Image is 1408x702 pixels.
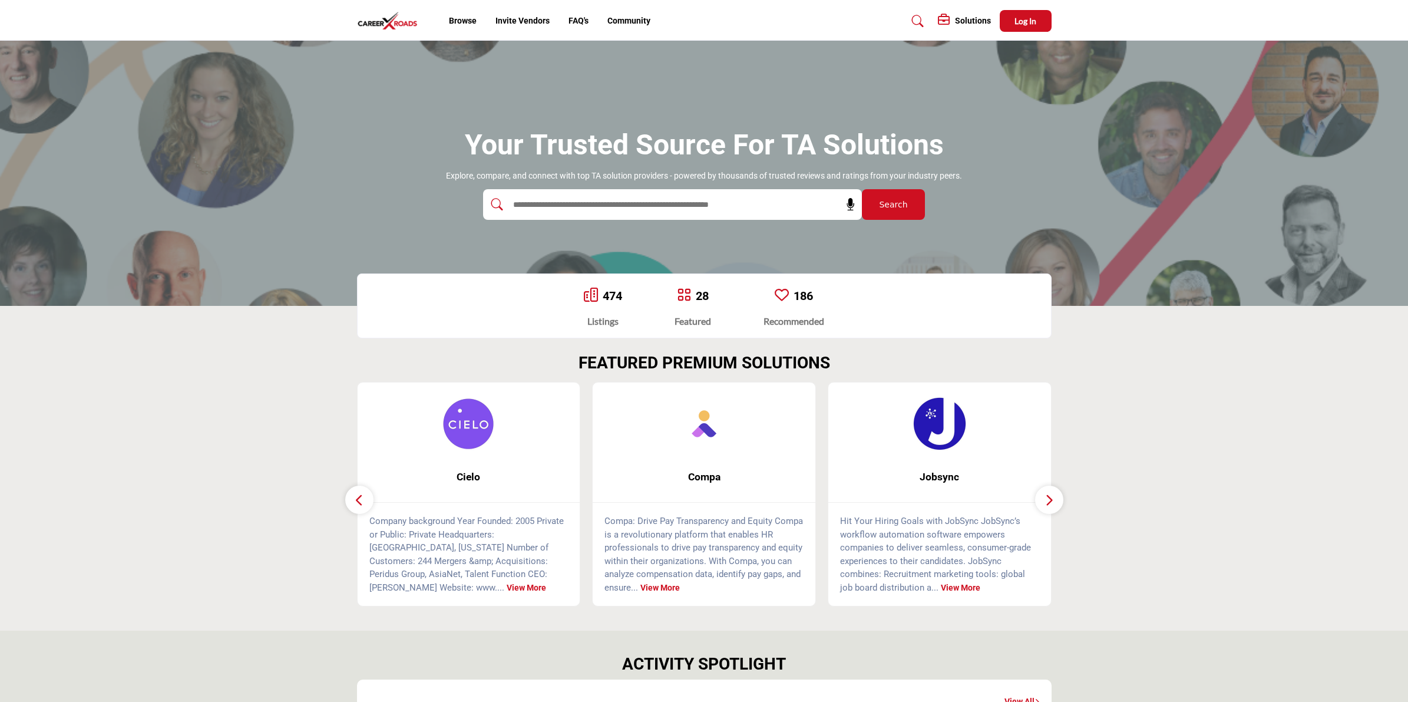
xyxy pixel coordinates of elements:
[675,314,711,328] div: Featured
[846,469,1033,485] span: Jobsync
[375,469,563,485] span: Cielo
[607,16,650,25] a: Community
[439,394,498,453] img: Cielo
[828,462,1051,493] a: Jobsync
[794,289,813,303] a: 186
[604,515,804,594] p: Compa: Drive Pay Transparency and Equity Compa is a revolutionary platform that enables HR profes...
[931,582,938,593] span: ...
[846,462,1033,493] b: Jobsync
[677,288,691,304] a: Go to Featured
[862,189,925,220] button: Search
[375,462,563,493] b: Cielo
[879,199,907,211] span: Search
[640,583,680,592] a: View More
[622,654,786,674] h2: ACTIVITY SPOTLIGHT
[579,353,830,373] h2: FEATURED PREMIUM SOLUTIONS
[910,394,969,453] img: Jobsync
[497,582,504,593] span: ...
[446,170,962,182] p: Explore, compare, and connect with top TA solution providers - powered by thousands of trusted re...
[941,583,980,592] a: View More
[696,289,709,303] a: 28
[775,288,789,304] a: Go to Recommended
[569,16,589,25] a: FAQ's
[675,394,733,453] img: Compa
[507,583,546,592] a: View More
[900,12,931,31] a: Search
[603,289,622,303] a: 474
[369,515,569,594] p: Company background Year Founded: 2005 Private or Public: Private Headquarters: [GEOGRAPHIC_DATA],...
[610,462,798,493] b: Compa
[593,462,815,493] a: Compa
[938,14,991,28] div: Solutions
[1000,10,1052,32] button: Log In
[764,314,824,328] div: Recommended
[358,462,580,493] a: Cielo
[631,582,638,593] span: ...
[449,16,477,25] a: Browse
[840,515,1039,594] p: Hit Your Hiring Goals with JobSync JobSync’s workflow automation software empowers companies to d...
[357,11,424,31] img: Site Logo
[584,314,622,328] div: Listings
[955,15,991,26] h5: Solutions
[465,127,944,163] h1: Your Trusted Source for TA Solutions
[495,16,550,25] a: Invite Vendors
[837,199,857,210] span: Search by Voice
[1014,16,1036,26] span: Log In
[610,469,798,485] span: Compa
